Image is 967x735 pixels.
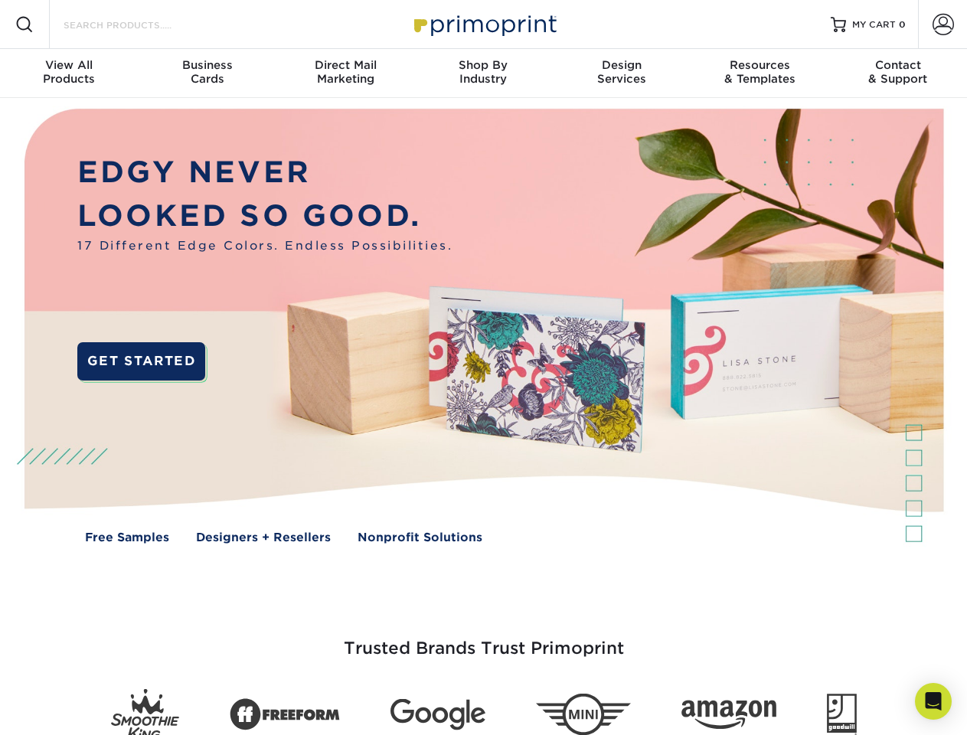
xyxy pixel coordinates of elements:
span: Business [138,58,276,72]
input: SEARCH PRODUCTS..... [62,15,211,34]
img: Primoprint [407,8,560,41]
h3: Trusted Brands Trust Primoprint [36,602,932,677]
a: Resources& Templates [691,49,828,98]
img: Amazon [681,701,776,730]
div: Marketing [276,58,414,86]
a: Nonprofit Solutions [358,529,482,547]
a: BusinessCards [138,49,276,98]
a: Contact& Support [829,49,967,98]
span: 0 [899,19,906,30]
p: LOOKED SO GOOD. [77,194,452,238]
div: Industry [414,58,552,86]
div: Cards [138,58,276,86]
div: & Templates [691,58,828,86]
a: Direct MailMarketing [276,49,414,98]
a: Designers + Resellers [196,529,331,547]
span: Shop By [414,58,552,72]
div: & Support [829,58,967,86]
span: Direct Mail [276,58,414,72]
span: Resources [691,58,828,72]
img: Google [390,699,485,730]
div: Open Intercom Messenger [915,683,952,720]
a: DesignServices [553,49,691,98]
span: 17 Different Edge Colors. Endless Possibilities. [77,237,452,255]
a: Free Samples [85,529,169,547]
img: Goodwill [827,694,857,735]
a: Shop ByIndustry [414,49,552,98]
span: Contact [829,58,967,72]
a: GET STARTED [77,342,205,381]
div: Services [553,58,691,86]
span: MY CART [852,18,896,31]
p: EDGY NEVER [77,151,452,194]
span: Design [553,58,691,72]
